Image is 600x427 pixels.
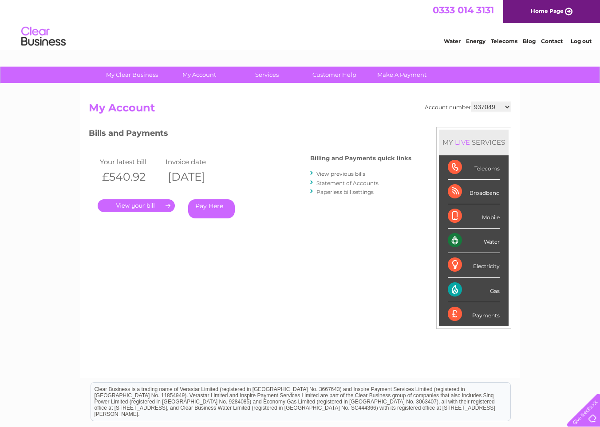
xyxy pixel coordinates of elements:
[448,302,500,326] div: Payments
[453,138,472,146] div: LIVE
[448,278,500,302] div: Gas
[89,127,411,142] h3: Bills and Payments
[163,168,229,186] th: [DATE]
[89,102,511,119] h2: My Account
[448,229,500,253] div: Water
[466,38,486,44] a: Energy
[425,102,511,112] div: Account number
[365,67,438,83] a: Make A Payment
[316,180,379,186] a: Statement of Accounts
[98,199,175,212] a: .
[21,23,66,50] img: logo.png
[541,38,563,44] a: Contact
[163,67,236,83] a: My Account
[95,67,169,83] a: My Clear Business
[439,130,509,155] div: MY SERVICES
[230,67,304,83] a: Services
[448,253,500,277] div: Electricity
[98,168,163,186] th: £540.92
[298,67,371,83] a: Customer Help
[163,156,229,168] td: Invoice date
[448,180,500,204] div: Broadband
[316,189,374,195] a: Paperless bill settings
[523,38,536,44] a: Blog
[433,4,494,16] a: 0333 014 3131
[491,38,517,44] a: Telecoms
[448,204,500,229] div: Mobile
[188,199,235,218] a: Pay Here
[310,155,411,162] h4: Billing and Payments quick links
[91,5,510,43] div: Clear Business is a trading name of Verastar Limited (registered in [GEOGRAPHIC_DATA] No. 3667643...
[98,156,163,168] td: Your latest bill
[444,38,461,44] a: Water
[316,170,365,177] a: View previous bills
[571,38,592,44] a: Log out
[448,155,500,180] div: Telecoms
